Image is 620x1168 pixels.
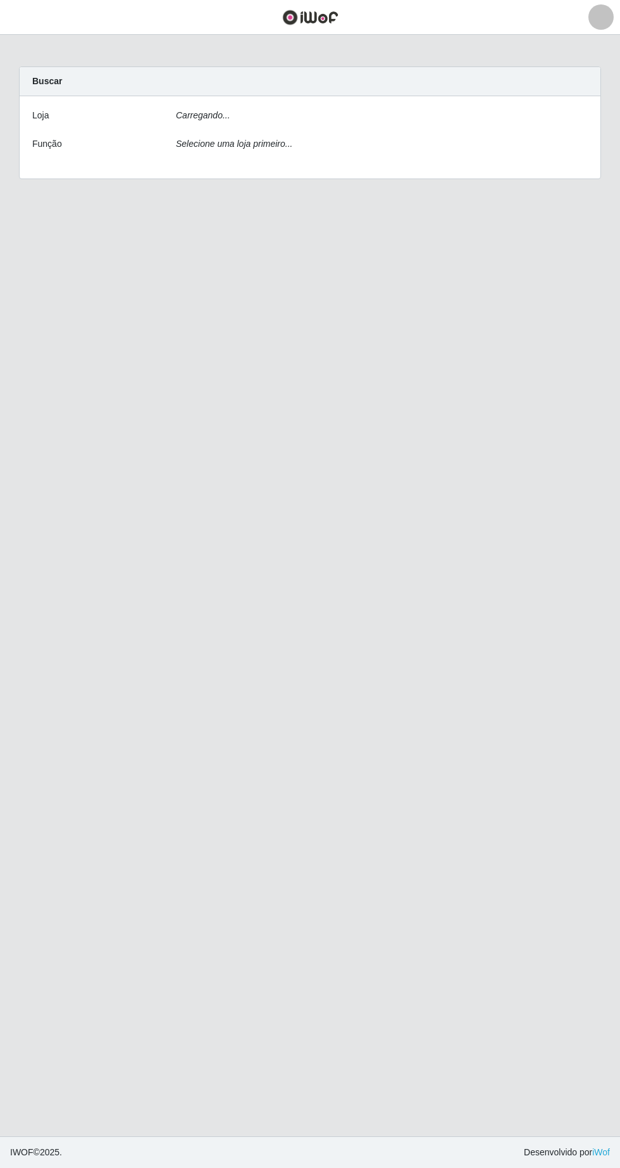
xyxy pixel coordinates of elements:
[176,110,230,120] i: Carregando...
[176,139,292,149] i: Selecione uma loja primeiro...
[32,137,62,151] label: Função
[10,1146,62,1159] span: © 2025 .
[32,109,49,122] label: Loja
[592,1147,610,1157] a: iWof
[524,1146,610,1159] span: Desenvolvido por
[32,76,62,86] strong: Buscar
[10,1147,34,1157] span: IWOF
[282,9,338,25] img: CoreUI Logo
